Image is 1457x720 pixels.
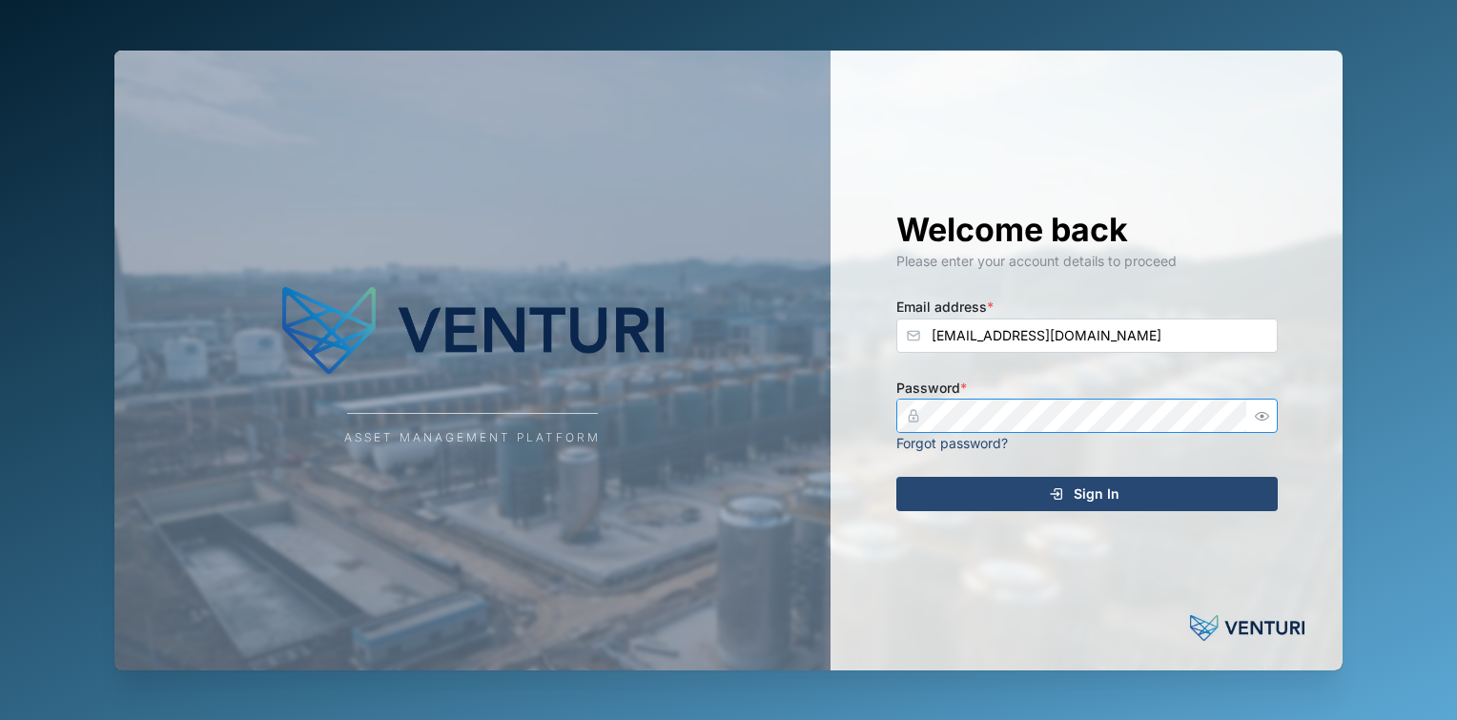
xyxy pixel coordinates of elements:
label: Email address [896,297,994,318]
img: Powered by: Venturi [1190,609,1304,648]
span: Sign In [1074,478,1119,510]
button: Sign In [896,477,1278,511]
img: Company Logo [282,274,664,388]
div: Please enter your account details to proceed [896,251,1278,272]
label: Password [896,378,967,399]
h1: Welcome back [896,209,1278,251]
a: Forgot password? [896,435,1008,451]
div: Asset Management Platform [344,429,601,447]
input: Enter your email [896,319,1278,353]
